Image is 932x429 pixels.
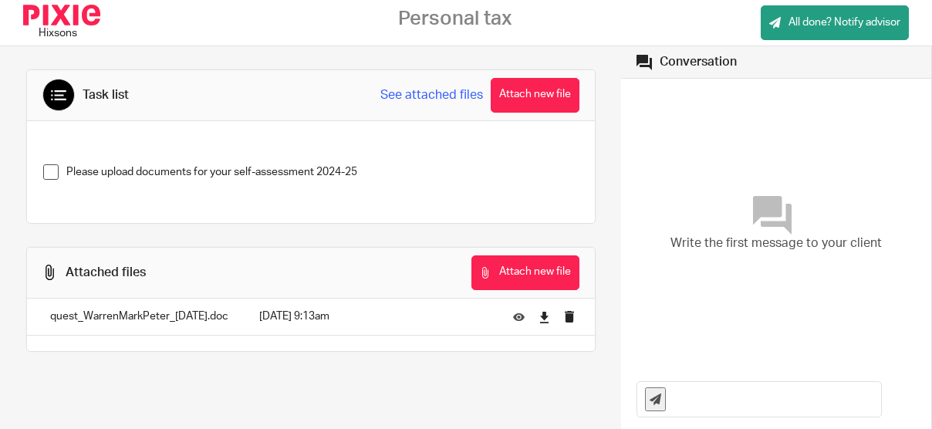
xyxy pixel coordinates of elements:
h2: Personal tax [398,7,512,31]
p: Please upload documents for your self-assessment 2024-25 [66,164,579,180]
div: Hixsons [23,5,150,41]
a: See attached files [380,86,483,104]
div: Conversation [660,54,737,70]
div: Hixsons [39,25,77,41]
a: Download [539,309,550,325]
a: All done? Notify advisor [761,5,909,40]
div: Task list [83,87,129,103]
span: Write the first message to your client [670,235,882,252]
p: quest_WarrenMarkPeter_[DATE].doc [50,309,228,324]
div: Attached files [66,265,146,281]
button: Attach new file [491,78,579,113]
span: All done? Notify advisor [788,15,900,30]
p: [DATE] 9:13am [259,309,490,324]
button: Attach new file [471,255,579,290]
